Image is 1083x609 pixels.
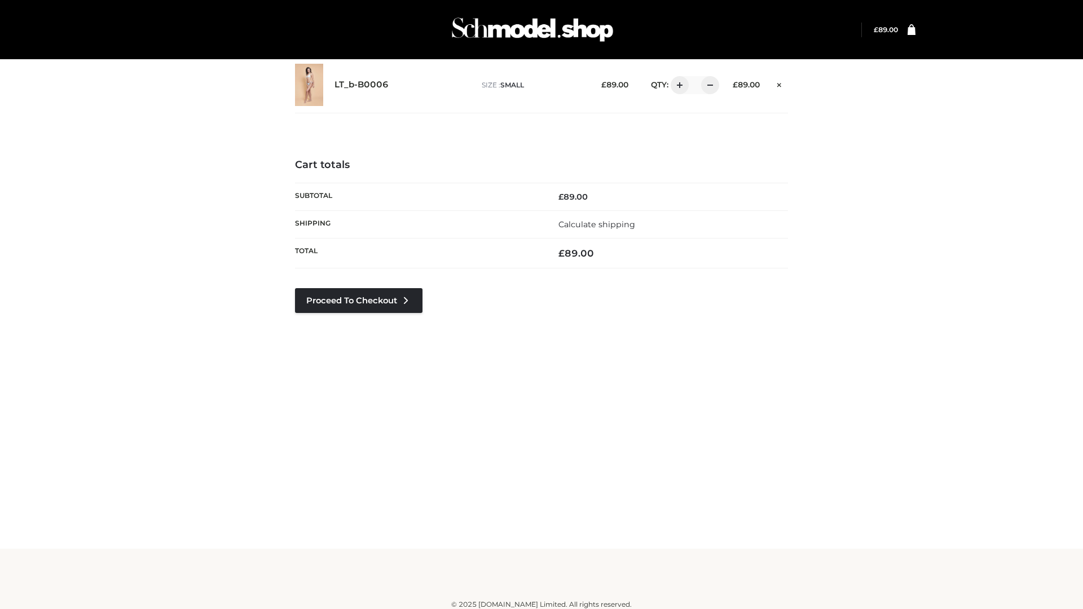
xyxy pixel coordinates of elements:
div: QTY: [640,76,715,94]
a: Calculate shipping [558,219,635,230]
bdi: 89.00 [601,80,628,89]
bdi: 89.00 [558,192,588,202]
bdi: 89.00 [874,25,898,34]
img: LT_b-B0006 - SMALL [295,64,323,106]
bdi: 89.00 [558,248,594,259]
a: LT_b-B0006 [334,80,389,90]
span: £ [733,80,738,89]
img: Schmodel Admin 964 [448,7,617,52]
bdi: 89.00 [733,80,760,89]
p: size : [482,80,584,90]
th: Shipping [295,210,541,238]
a: £89.00 [874,25,898,34]
span: £ [558,192,563,202]
h4: Cart totals [295,159,788,171]
th: Total [295,239,541,268]
a: Proceed to Checkout [295,288,422,313]
span: SMALL [500,81,524,89]
a: Remove this item [771,76,788,91]
span: £ [874,25,878,34]
span: £ [601,80,606,89]
th: Subtotal [295,183,541,210]
span: £ [558,248,565,259]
